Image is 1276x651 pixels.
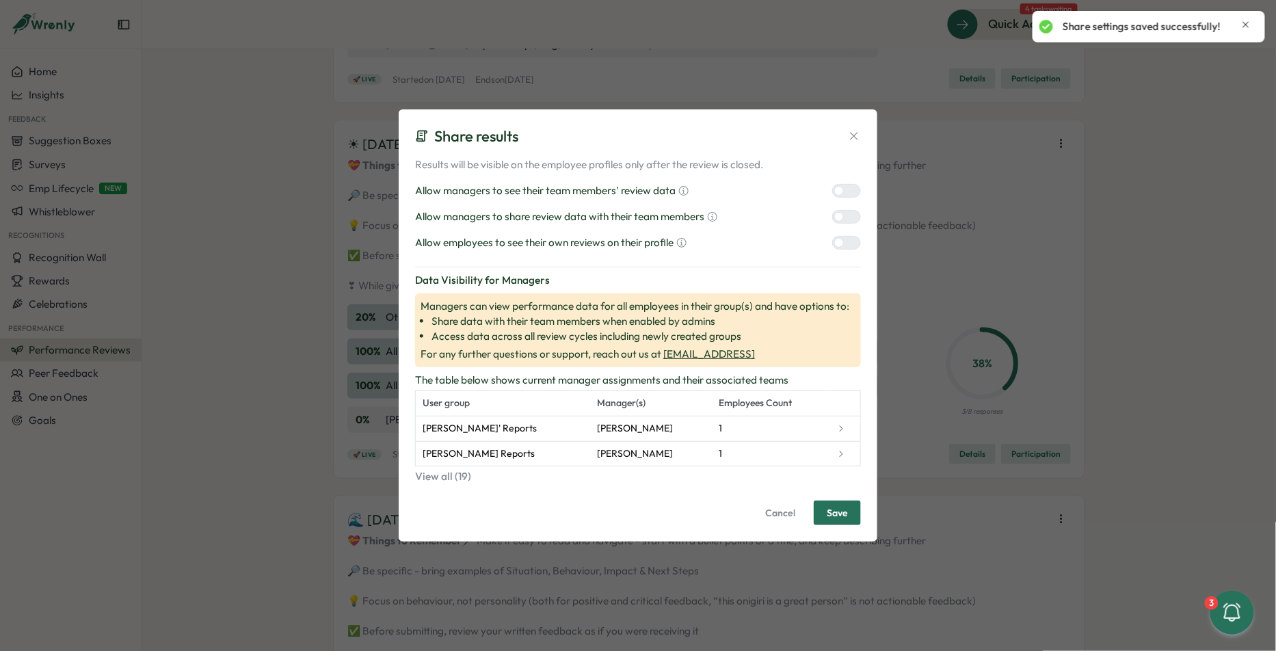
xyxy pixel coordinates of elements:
[663,347,755,360] a: [EMAIL_ADDRESS]
[590,416,712,442] td: [PERSON_NAME]
[1063,19,1221,34] p: Share settings saved successfully!
[712,416,830,442] td: 1
[590,441,712,466] td: [PERSON_NAME]
[712,441,830,466] td: 1
[415,273,861,288] p: Data Visibility for Managers
[415,373,861,388] p: The table below shows current manager assignments and their associated teams
[431,329,855,344] li: Access data across all review cycles including newly created groups
[416,391,590,416] th: User group
[415,183,676,198] p: Allow managers to see their team members' review data
[415,469,861,484] button: View all (19)
[423,421,537,436] span: [PERSON_NAME]' Reports
[752,501,808,525] button: Cancel
[1205,596,1219,610] div: 3
[421,299,855,344] span: Managers can view performance data for all employees in their group(s) and have options to:
[827,501,848,524] span: Save
[1210,591,1254,635] button: 3
[415,157,861,172] p: Results will be visible on the employee profiles only after the review is closed.
[434,126,518,147] p: Share results
[590,391,712,416] th: Manager(s)
[814,501,861,525] button: Save
[431,314,855,329] li: Share data with their team members when enabled by admins
[415,209,704,224] p: Allow managers to share review data with their team members
[415,235,674,250] p: Allow employees to see their own reviews on their profile
[712,391,830,416] th: Employees Count
[765,501,795,524] span: Cancel
[1240,19,1251,30] button: Close notification
[421,347,855,362] span: For any further questions or support, reach out us at
[423,447,535,462] span: [PERSON_NAME] Reports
